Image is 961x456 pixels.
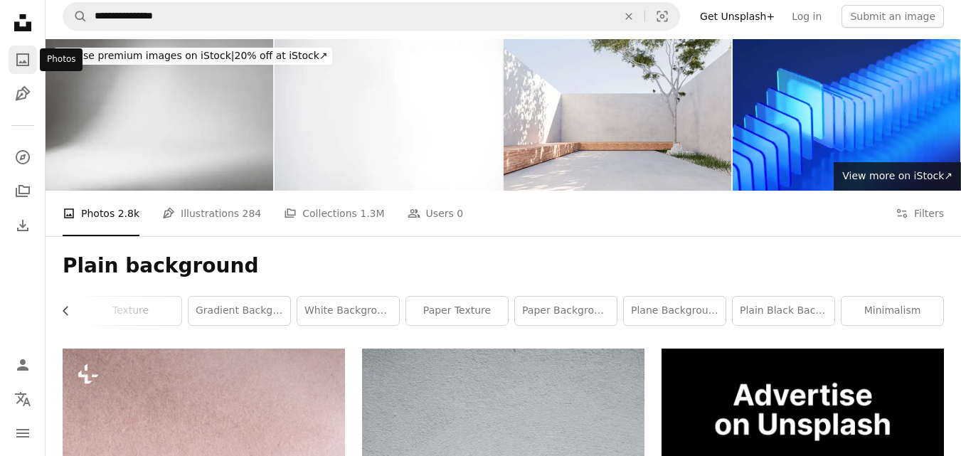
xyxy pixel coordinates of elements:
a: Photos [9,46,37,74]
a: texture [80,297,181,325]
a: white background [297,297,399,325]
span: View more on iStock ↗ [842,170,952,181]
button: Submit an image [841,5,944,28]
a: Download History [9,211,37,240]
button: Menu [9,419,37,447]
a: Log in [783,5,830,28]
a: Users 0 [408,191,464,236]
button: scroll list to the left [63,297,79,325]
a: View more on iStock↗ [834,162,961,191]
span: 284 [243,206,262,221]
img: White gray gradient background. [275,39,502,191]
a: gradient background [189,297,290,325]
a: Collections [9,177,37,206]
a: Log in / Sign up [9,351,37,379]
button: Visual search [645,3,679,30]
a: Home — Unsplash [9,9,37,40]
a: plane background [624,297,726,325]
span: 0 [457,206,463,221]
img: Abstract white background [46,39,273,191]
a: Illustrations 284 [162,191,261,236]
span: Browse premium images on iStock | [58,50,234,61]
button: Filters [896,191,944,236]
a: Browse premium images on iStock|20% off at iStock↗ [46,39,341,73]
h1: Plain background [63,253,944,279]
img: Modern Minimalist Outdoor Courtyard Design with Wooden Bench and Tree [504,39,731,191]
img: Abstract View of Blue Translucent Acrylic Sheets in Dynamic Arrangement [733,39,960,191]
a: paper background [515,297,617,325]
a: minimalism [841,297,943,325]
a: Collections 1.3M [284,191,384,236]
a: plain black background [733,297,834,325]
button: Clear [613,3,644,30]
span: 1.3M [360,206,384,221]
a: paper texture [406,297,508,325]
a: Get Unsplash+ [691,5,783,28]
a: Explore [9,143,37,171]
a: Illustrations [9,80,37,108]
div: 20% off at iStock ↗ [54,48,332,65]
button: Search Unsplash [63,3,87,30]
form: Find visuals sitewide [63,2,680,31]
button: Language [9,385,37,413]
